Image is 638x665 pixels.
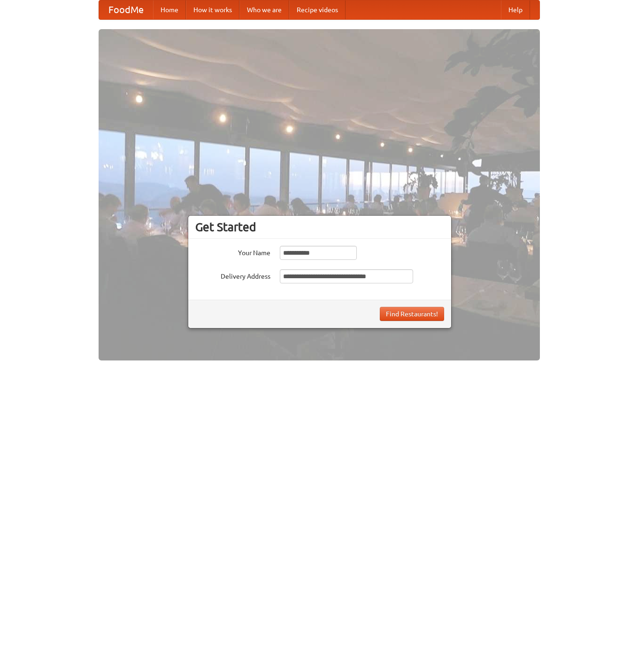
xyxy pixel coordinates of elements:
label: Your Name [195,246,270,258]
a: Home [153,0,186,19]
label: Delivery Address [195,269,270,281]
button: Find Restaurants! [380,307,444,321]
a: Recipe videos [289,0,346,19]
a: Who we are [239,0,289,19]
a: Help [501,0,530,19]
a: FoodMe [99,0,153,19]
a: How it works [186,0,239,19]
h3: Get Started [195,220,444,234]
